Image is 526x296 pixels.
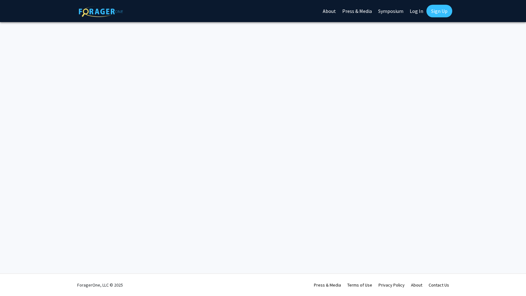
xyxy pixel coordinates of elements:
[411,282,422,288] a: About
[314,282,341,288] a: Press & Media
[379,282,405,288] a: Privacy Policy
[429,282,449,288] a: Contact Us
[426,5,452,17] a: Sign Up
[79,6,123,17] img: ForagerOne Logo
[347,282,372,288] a: Terms of Use
[77,274,123,296] div: ForagerOne, LLC © 2025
